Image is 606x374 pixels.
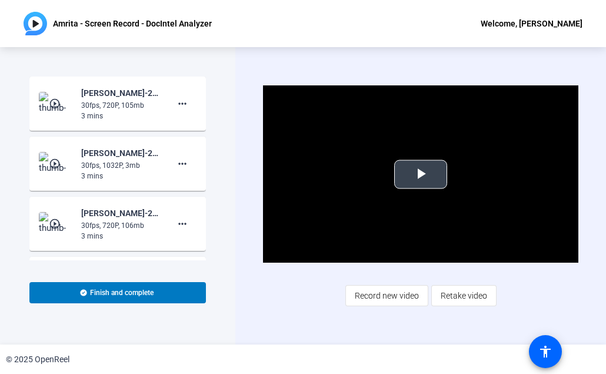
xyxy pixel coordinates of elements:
[81,231,160,241] div: 3 mins
[175,217,189,231] mat-icon: more_horiz
[538,345,552,359] mat-icon: accessibility
[345,285,428,306] button: Record new video
[81,86,160,100] div: [PERSON_NAME]-25-7268 Everyday AI Q4 2025 Video Series-Amrita - Screen Record - DocIntel Analyzer...
[6,353,69,366] div: © 2025 OpenReel
[175,97,189,111] mat-icon: more_horiz
[263,85,578,263] div: Video Player
[49,158,63,170] mat-icon: play_circle_outline
[39,152,74,176] img: thumb-nail
[39,212,74,236] img: thumb-nail
[481,16,582,31] div: Welcome, [PERSON_NAME]
[81,206,160,220] div: [PERSON_NAME]-25-7268 Everyday AI Q4 2025 Video Series-Amrita - Screen Record - DocIntel Analyzer...
[81,171,160,181] div: 3 mins
[49,218,63,230] mat-icon: play_circle_outline
[49,98,63,110] mat-icon: play_circle_outline
[441,284,487,307] span: Retake video
[81,100,160,111] div: 30fps, 720P, 105mb
[81,160,160,171] div: 30fps, 1032P, 3mb
[431,285,497,306] button: Retake video
[53,16,212,31] p: Amrita - Screen Record - DocIntel Analyzer
[394,160,447,188] button: Play Video
[24,12,47,35] img: OpenReel logo
[81,146,160,160] div: [PERSON_NAME]-25-7268 Everyday AI Q4 2025 Video Series-Amrita - Screen Record - DocIntel Analyzer...
[355,284,419,307] span: Record new video
[81,111,160,121] div: 3 mins
[175,157,189,171] mat-icon: more_horiz
[81,220,160,231] div: 30fps, 720P, 106mb
[90,288,154,297] span: Finish and complete
[39,92,74,115] img: thumb-nail
[29,282,206,303] button: Finish and complete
